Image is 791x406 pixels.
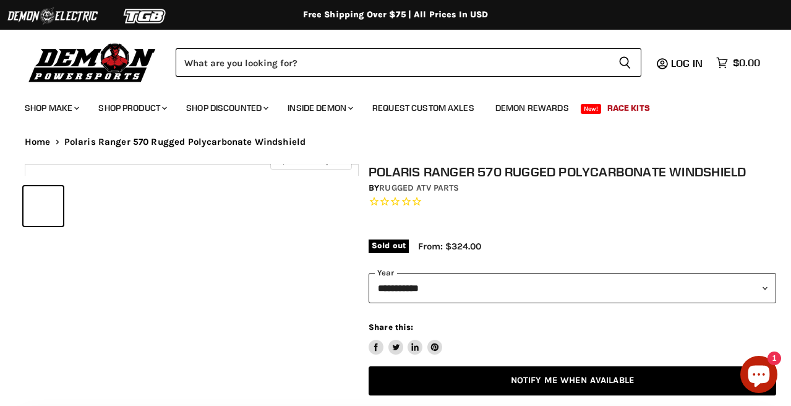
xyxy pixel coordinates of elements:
[89,95,174,121] a: Shop Product
[733,57,760,69] span: $0.00
[6,4,99,28] img: Demon Electric Logo 2
[609,48,641,77] button: Search
[671,57,703,69] span: Log in
[24,186,63,226] button: IMAGE thumbnail
[25,137,51,147] a: Home
[99,4,192,28] img: TGB Logo 2
[176,48,609,77] input: Search
[369,240,409,253] span: Sold out
[64,137,306,147] span: Polaris Ranger 570 Rugged Polycarbonate Windshield
[665,58,710,69] a: Log in
[737,356,781,396] inbox-online-store-chat: Shopify online store chat
[369,322,442,355] aside: Share this:
[486,95,578,121] a: Demon Rewards
[363,95,484,121] a: Request Custom Axles
[177,95,276,121] a: Shop Discounted
[379,183,459,193] a: Rugged ATV Parts
[369,164,776,179] h1: Polaris Ranger 570 Rugged Polycarbonate Windshield
[369,366,776,395] a: Notify Me When Available
[25,40,160,84] img: Demon Powersports
[369,196,776,209] span: Rated 0.0 out of 5 stars 0 reviews
[710,54,766,72] a: $0.00
[581,104,602,114] span: New!
[15,90,757,121] ul: Main menu
[15,95,87,121] a: Shop Make
[276,156,345,165] span: Click to expand
[369,273,776,303] select: year
[369,322,413,332] span: Share this:
[369,181,776,195] div: by
[176,48,641,77] form: Product
[278,95,361,121] a: Inside Demon
[418,241,481,252] span: From: $324.00
[598,95,659,121] a: Race Kits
